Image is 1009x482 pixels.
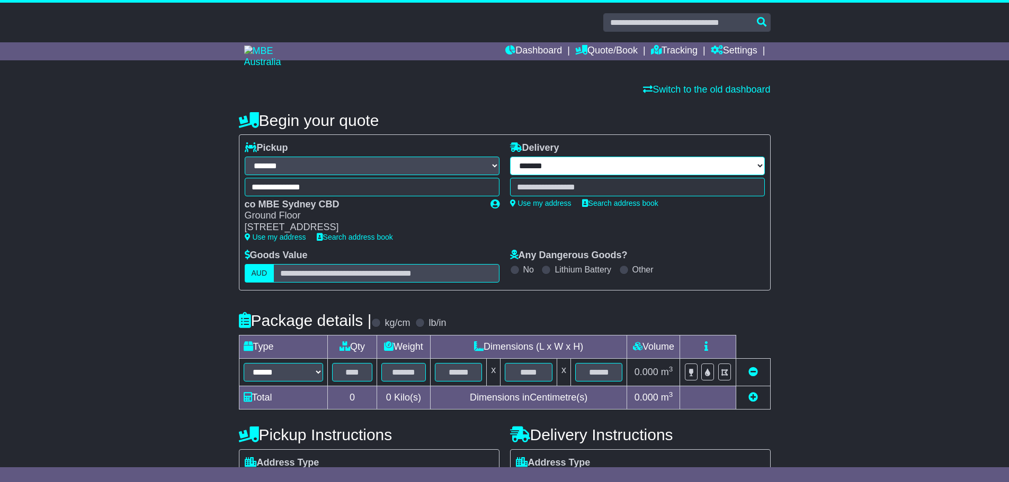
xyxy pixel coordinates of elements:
[245,264,274,283] label: AUD
[245,457,319,469] label: Address Type
[245,199,480,211] div: co MBE Sydney CBD
[748,367,758,377] a: Remove this item
[651,42,698,60] a: Tracking
[245,222,480,233] div: [STREET_ADDRESS]
[711,42,757,60] a: Settings
[386,392,391,403] span: 0
[430,335,627,358] td: Dimensions (L x W x H)
[643,84,770,95] a: Switch to the old dashboard
[328,335,377,358] td: Qty
[669,390,673,398] sup: 3
[575,42,638,60] a: Quote/Book
[557,358,570,386] td: x
[555,265,611,275] label: Lithium Battery
[516,457,591,469] label: Address Type
[669,365,673,373] sup: 3
[635,367,658,377] span: 0.000
[510,199,572,207] a: Use my address
[385,317,410,329] label: kg/cm
[239,112,771,129] h4: Begin your quote
[510,426,771,443] h4: Delivery Instructions
[627,335,680,358] td: Volume
[661,367,673,377] span: m
[428,317,446,329] label: lb/in
[245,233,306,241] a: Use my address
[510,250,628,261] label: Any Dangerous Goods?
[377,335,430,358] td: Weight
[582,199,658,207] a: Search address book
[430,386,627,409] td: Dimensions in Centimetre(s)
[632,265,654,275] label: Other
[748,392,758,403] a: Add new item
[510,142,559,154] label: Delivery
[377,386,430,409] td: Kilo(s)
[487,358,501,386] td: x
[239,312,372,329] h4: Package details |
[523,265,534,275] label: No
[317,233,393,241] a: Search address book
[505,42,562,60] a: Dashboard
[239,335,328,358] td: Type
[635,392,658,403] span: 0.000
[245,142,288,154] label: Pickup
[239,426,499,443] h4: Pickup Instructions
[661,392,673,403] span: m
[239,386,328,409] td: Total
[245,250,308,261] label: Goods Value
[245,210,480,222] div: Ground Floor
[328,386,377,409] td: 0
